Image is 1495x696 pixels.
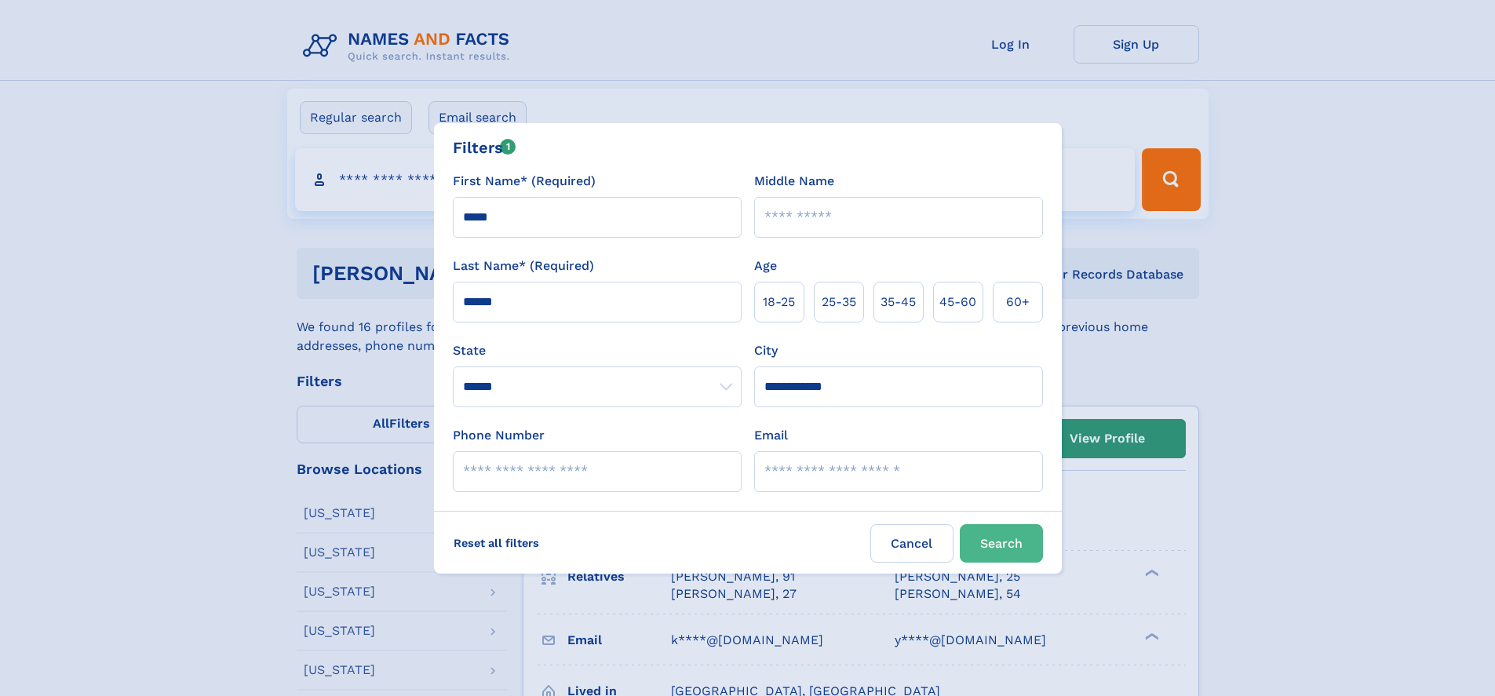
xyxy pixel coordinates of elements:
label: Email [754,426,788,445]
div: Filters [453,136,516,159]
label: First Name* (Required) [453,172,596,191]
label: Phone Number [453,426,545,445]
label: Cancel [870,524,954,563]
label: City [754,341,778,360]
span: 18‑25 [763,293,795,312]
label: Middle Name [754,172,834,191]
span: 35‑45 [881,293,916,312]
span: 45‑60 [939,293,976,312]
label: State [453,341,742,360]
span: 25‑35 [822,293,856,312]
button: Search [960,524,1043,563]
label: Age [754,257,777,275]
label: Last Name* (Required) [453,257,594,275]
label: Reset all filters [443,524,549,562]
span: 60+ [1006,293,1030,312]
